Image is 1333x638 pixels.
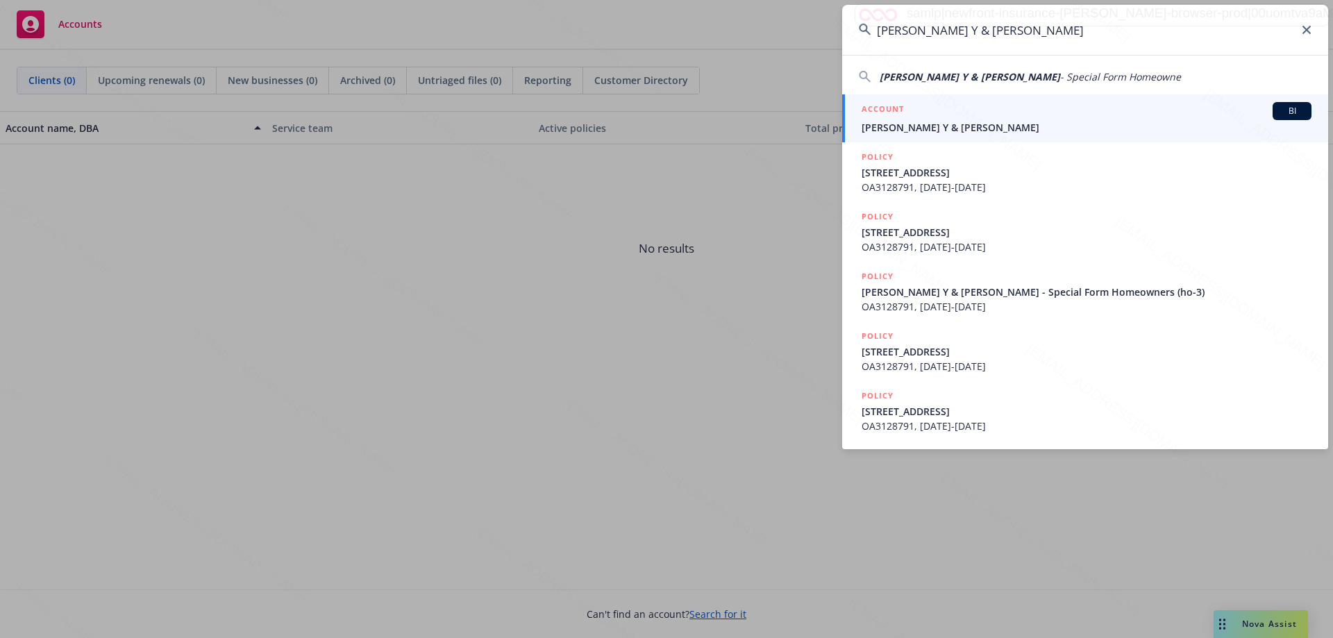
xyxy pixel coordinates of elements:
span: [PERSON_NAME] Y & [PERSON_NAME] [862,120,1311,135]
span: OA3128791, [DATE]-[DATE] [862,240,1311,254]
span: OA3128791, [DATE]-[DATE] [862,419,1311,433]
a: POLICY[STREET_ADDRESS]OA3128791, [DATE]-[DATE] [842,142,1328,202]
h5: POLICY [862,269,894,283]
h5: ACCOUNT [862,102,904,119]
a: POLICY[STREET_ADDRESS]OA3128791, [DATE]-[DATE] [842,321,1328,381]
span: [PERSON_NAME] Y & [PERSON_NAME] - Special Form Homeowners (ho-3) [862,285,1311,299]
span: OA3128791, [DATE]-[DATE] [862,299,1311,314]
span: - Special Form Homeowne [1060,70,1181,83]
a: POLICY[PERSON_NAME] Y & [PERSON_NAME] - Special Form Homeowners (ho-3)OA3128791, [DATE]-[DATE] [842,262,1328,321]
span: OA3128791, [DATE]-[DATE] [862,180,1311,194]
span: [STREET_ADDRESS] [862,404,1311,419]
a: POLICY[STREET_ADDRESS]OA3128791, [DATE]-[DATE] [842,381,1328,441]
h5: POLICY [862,389,894,403]
h5: POLICY [862,210,894,224]
a: POLICY[STREET_ADDRESS]OA3128791, [DATE]-[DATE] [842,202,1328,262]
span: [STREET_ADDRESS] [862,344,1311,359]
span: [STREET_ADDRESS] [862,165,1311,180]
span: BI [1278,105,1306,117]
a: ACCOUNTBI[PERSON_NAME] Y & [PERSON_NAME] [842,94,1328,142]
span: OA3128791, [DATE]-[DATE] [862,359,1311,373]
h5: POLICY [862,150,894,164]
span: [STREET_ADDRESS] [862,225,1311,240]
input: Search... [842,5,1328,55]
h5: POLICY [862,329,894,343]
span: [PERSON_NAME] Y & [PERSON_NAME] [880,70,1060,83]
